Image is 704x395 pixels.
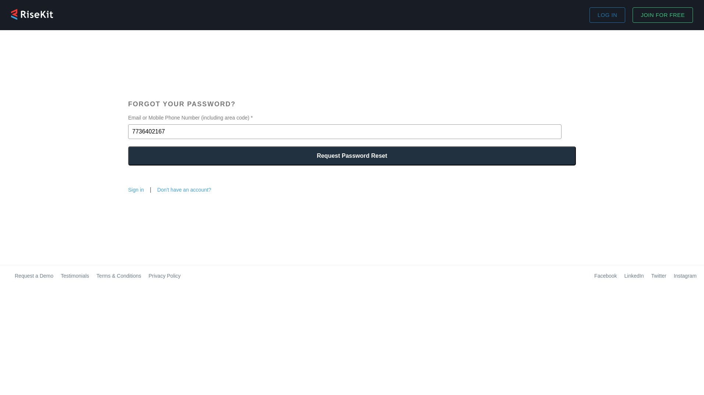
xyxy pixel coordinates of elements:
a: Don't have an account? [157,187,211,193]
a: Instagram [674,273,697,279]
a: Terms & Conditions [96,273,141,279]
a: Privacy Policy [148,273,180,279]
h3: Forgot your password? [128,100,576,108]
button: Log in [589,7,625,23]
a: Risekit Logo [11,7,53,23]
img: Risekit Logo [11,9,53,20]
button: Join for FREE [633,7,693,23]
span: Join for FREE [641,10,685,20]
input: Request Password Reset [128,146,576,166]
a: Twitter [651,273,666,279]
a: Sign in [128,187,144,193]
input: Email or Mobile Phone Number (including area code) * [128,124,562,139]
a: Request a Demo [15,273,53,279]
span: | [144,186,157,193]
a: Facebook [594,273,617,279]
a: LinkedIn [624,273,644,279]
span: Log in [598,10,617,20]
a: Testimonials [61,273,89,279]
label: Email or Mobile Phone Number (including area code) * [128,115,576,139]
